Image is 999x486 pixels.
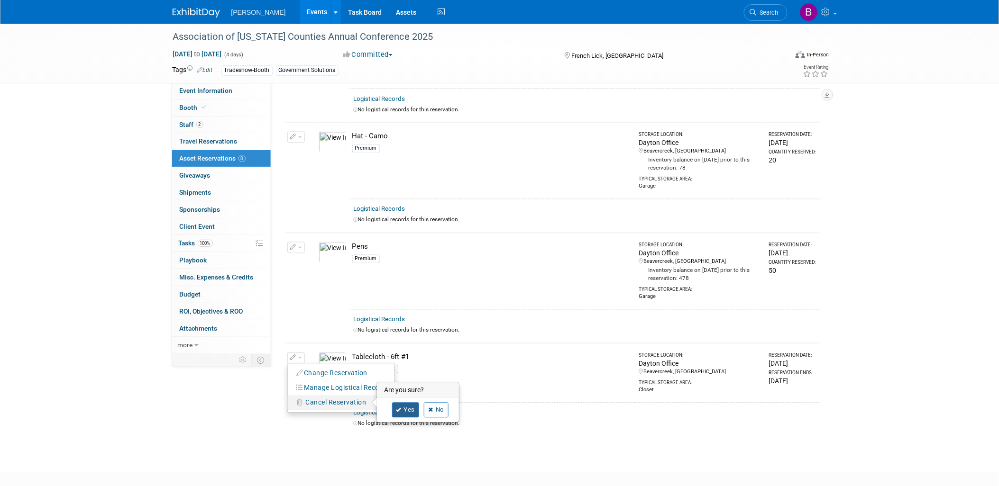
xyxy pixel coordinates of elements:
[639,359,761,369] div: Dayton Office
[180,324,218,332] span: Attachments
[352,132,631,142] div: Hat - Camo
[757,9,779,16] span: Search
[172,99,271,116] a: Booth
[744,4,788,21] a: Search
[639,266,761,283] div: Inventory balance on [DATE] prior to this reservation: 478
[172,184,271,201] a: Shipments
[354,326,816,334] div: No logistical records for this reservation.
[251,354,271,366] td: Toggle Event Tabs
[639,132,761,138] div: Storage Location:
[179,239,213,247] span: Tasks
[172,167,271,184] a: Giveaways
[352,144,380,153] div: Premium
[639,258,761,266] div: Beavercreek, [GEOGRAPHIC_DATA]
[639,138,761,148] div: Dayton Office
[180,154,246,162] span: Asset Reservations
[319,352,346,373] img: View Images
[180,189,211,196] span: Shipments
[172,150,271,167] a: Asset Reservations8
[293,396,371,409] button: Cancel Reservation
[172,320,271,337] a: Attachments
[769,260,816,266] div: Quantity Reserved:
[306,399,367,406] span: Cancel Reservation
[639,172,761,183] div: Typical Storage Area:
[172,252,271,269] a: Playbook
[172,235,271,252] a: Tasks100%
[803,65,828,70] div: Event Rating
[639,183,761,190] div: Garage
[769,149,816,156] div: Quantity Reserved:
[172,133,271,150] a: Travel Reservations
[170,28,773,45] div: Association of [US_STATE] Counties Annual Conference 2025
[172,286,271,303] a: Budget
[354,409,405,416] a: Logistical Records
[173,50,222,58] span: [DATE] [DATE]
[572,52,664,59] span: French Lick, [GEOGRAPHIC_DATA]
[769,377,816,386] div: [DATE]
[180,223,215,230] span: Client Event
[769,352,816,359] div: Reservation Date:
[639,249,761,258] div: Dayton Office
[354,316,405,323] a: Logistical Records
[198,240,213,247] span: 100%
[769,359,816,369] div: [DATE]
[352,242,631,252] div: Pens
[732,49,829,63] div: Event Format
[639,293,761,301] div: Garage
[202,105,207,110] i: Booth reservation complete
[354,206,405,213] a: Logistical Records
[424,403,449,418] a: No
[276,65,339,75] div: Government Solutions
[639,352,761,359] div: Storage Location:
[639,369,761,376] div: Beavercreek, [GEOGRAPHIC_DATA]
[172,201,271,218] a: Sponsorships
[352,255,380,263] div: Premium
[196,121,203,128] span: 2
[769,266,816,276] div: 50
[392,403,420,418] a: Yes
[769,138,816,148] div: [DATE]
[639,387,761,394] div: Closet
[796,51,805,58] img: Format-Inperson.png
[180,273,254,281] span: Misc. Expenses & Credits
[293,382,394,395] button: Manage Logistical Records
[193,50,202,58] span: to
[231,9,286,16] span: [PERSON_NAME]
[319,132,346,153] img: View Images
[173,8,220,18] img: ExhibitDay
[178,341,193,349] span: more
[769,370,816,377] div: Reservation Ends:
[224,52,244,58] span: (4 days)
[197,67,213,73] a: Edit
[235,354,252,366] td: Personalize Event Tab Strip
[319,242,346,263] img: View Images
[293,367,373,380] button: Change Reservation
[639,242,761,249] div: Storage Location:
[180,256,207,264] span: Playbook
[180,171,211,179] span: Giveaways
[172,337,271,353] a: more
[352,352,631,362] div: Tablecloth - 6ft #1
[172,218,271,235] a: Client Event
[639,155,761,172] div: Inventory balance on [DATE] prior to this reservation: 78
[172,269,271,286] a: Misc. Expenses & Credits
[172,117,271,133] a: Staff2
[180,121,203,128] span: Staff
[340,50,396,60] button: Committed
[180,206,220,213] span: Sponsorships
[354,216,816,224] div: No logistical records for this reservation.
[354,420,816,428] div: No logistical records for this reservation.
[180,104,209,111] span: Booth
[639,283,761,293] div: Typical Storage Area:
[180,307,243,315] span: ROI, Objectives & ROO
[180,87,233,94] span: Event Information
[639,376,761,387] div: Typical Storage Area:
[800,3,818,21] img: Buse Onen
[238,155,246,162] span: 8
[807,51,829,58] div: In-Person
[172,82,271,99] a: Event Information
[221,65,273,75] div: Tradeshow-Booth
[354,95,405,102] a: Logistical Records
[377,383,458,398] h3: Are you sure?
[769,156,816,165] div: 20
